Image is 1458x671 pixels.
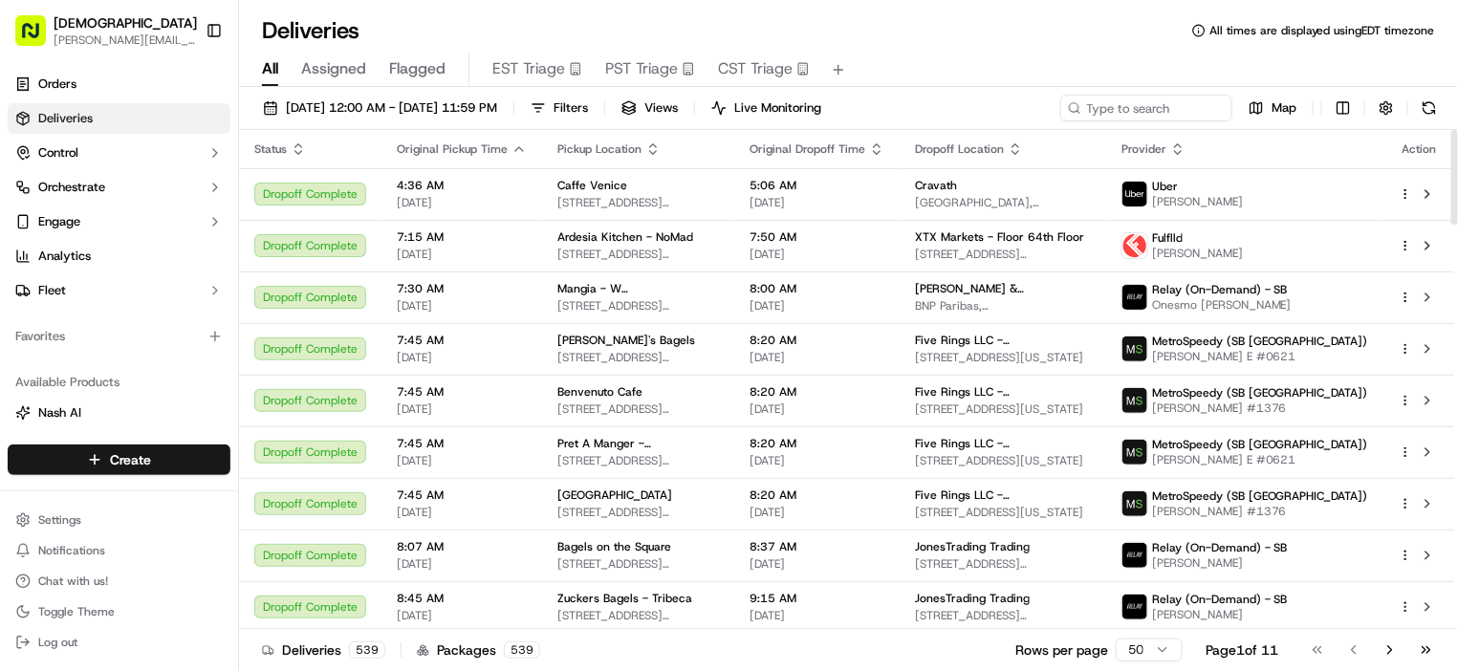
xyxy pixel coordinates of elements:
span: [PERSON_NAME] E #0621 [1152,452,1368,467]
span: Log out [38,635,77,650]
span: [DATE] [397,247,527,262]
span: Flagged [389,57,446,80]
span: All times are displayed using EDT timezone [1209,23,1435,38]
span: 9:15 AM [750,591,884,606]
span: Orchestrate [38,179,105,196]
span: Map [1272,99,1296,117]
span: [STREET_ADDRESS][PERSON_NAME][US_STATE] [915,247,1091,262]
span: [STREET_ADDRESS][US_STATE] [557,247,719,262]
span: JonesTrading Trading [915,591,1030,606]
button: Chat with us! [8,568,230,595]
span: [DATE] [750,247,884,262]
span: CST Triage [718,57,793,80]
img: metro_speed_logo.png [1122,491,1147,516]
span: [DATE] [750,195,884,210]
span: [DATE] [397,608,527,623]
span: 7:50 AM [750,229,884,245]
img: metro_speed_logo.png [1122,388,1147,413]
span: Toggle Theme [38,604,115,619]
button: [DATE] 12:00 AM - [DATE] 11:59 PM [254,95,506,121]
button: Notifications [8,537,230,564]
span: [PERSON_NAME] [1152,194,1243,209]
span: [DATE] [750,453,884,468]
span: [GEOGRAPHIC_DATA] [557,487,672,503]
span: [DATE] [397,298,527,314]
span: 7:30 AM [397,281,527,296]
button: Filters [522,95,597,121]
span: [DATE] [750,298,884,314]
img: uber-new-logo.jpeg [1122,182,1147,206]
span: [PERSON_NAME] E #0621 [1152,349,1368,364]
a: Powered byPylon [135,66,231,81]
span: 8:20 AM [750,333,884,348]
span: MetroSpeedy (SB [GEOGRAPHIC_DATA]) [1152,334,1368,349]
a: Deliveries [8,103,230,134]
div: Available Products [8,367,230,398]
span: [DATE] [397,505,527,520]
span: Relay (On-Demand) - SB [1152,592,1288,607]
span: [STREET_ADDRESS][PERSON_NAME][US_STATE] [557,608,719,623]
span: Relay (On-Demand) - SB [1152,282,1288,297]
div: 539 [504,641,540,659]
span: MetroSpeedy (SB [GEOGRAPHIC_DATA]) [1152,437,1368,452]
span: 8:20 AM [750,487,884,503]
span: [PERSON_NAME] #1376 [1152,400,1368,416]
button: Control [8,138,230,168]
a: Nash AI [15,404,223,422]
span: 7:45 AM [397,384,527,400]
span: Five Rings LLC - [GEOGRAPHIC_DATA] - Floor 30 [915,487,1091,503]
button: Toggle Theme [8,598,230,625]
button: Fleet [8,275,230,306]
span: [STREET_ADDRESS][US_STATE] [557,195,719,210]
span: Assigned [301,57,366,80]
span: Ardesia Kitchen - NoMad [557,229,693,245]
span: [STREET_ADDRESS][US_STATE] [915,401,1091,417]
a: Analytics [8,241,230,271]
span: [GEOGRAPHIC_DATA], [STREET_ADDRESS][US_STATE] [915,195,1091,210]
span: BNP Paribas, [STREET_ADDRESS][US_STATE] [915,298,1091,314]
span: Pylon [190,67,231,81]
span: Original Dropoff Time [750,141,865,157]
div: 539 [349,641,385,659]
button: Nash AI [8,398,230,428]
span: Filters [554,99,588,117]
span: 8:37 AM [750,539,884,554]
span: Benvenuto Cafe [557,384,642,400]
button: Orchestrate [8,172,230,203]
span: Onesmo [PERSON_NAME] [1152,297,1292,313]
button: Log out [8,629,230,656]
span: [PERSON_NAME] [1152,246,1243,261]
button: Refresh [1416,95,1443,121]
span: [STREET_ADDRESS][US_STATE] [915,350,1091,365]
span: 7:45 AM [397,487,527,503]
button: [PERSON_NAME][EMAIL_ADDRESS][DOMAIN_NAME] [54,32,197,48]
p: Rows per page [1015,640,1108,660]
button: Views [613,95,686,121]
span: 7:45 AM [397,436,527,451]
img: metro_speed_logo.png [1122,440,1147,465]
span: [STREET_ADDRESS][PERSON_NAME][US_STATE] [915,608,1091,623]
button: Live Monitoring [703,95,830,121]
span: 8:07 AM [397,539,527,554]
span: 5:06 AM [750,178,884,193]
span: [DATE] [750,350,884,365]
span: XTX Markets - Floor 64th Floor [915,229,1084,245]
span: PST Triage [605,57,678,80]
span: Five Rings LLC - [GEOGRAPHIC_DATA] - Floor 30 [915,384,1091,400]
span: [DATE] [397,453,527,468]
span: [PERSON_NAME] #1376 [1152,504,1368,519]
span: Fulflld [1152,230,1183,246]
button: Map [1240,95,1305,121]
span: Nash AI [38,404,81,422]
img: metro_speed_logo.png [1122,336,1147,361]
span: Pickup Location [557,141,642,157]
button: Create [8,444,230,475]
span: EST Triage [492,57,565,80]
img: relay_logo_black.png [1122,595,1147,619]
div: Favorites [8,321,230,352]
span: [STREET_ADDRESS][US_STATE] [557,453,719,468]
span: 4:36 AM [397,178,527,193]
span: [DATE] [397,350,527,365]
span: Chat with us! [38,574,108,589]
span: [DATE] [750,401,884,417]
